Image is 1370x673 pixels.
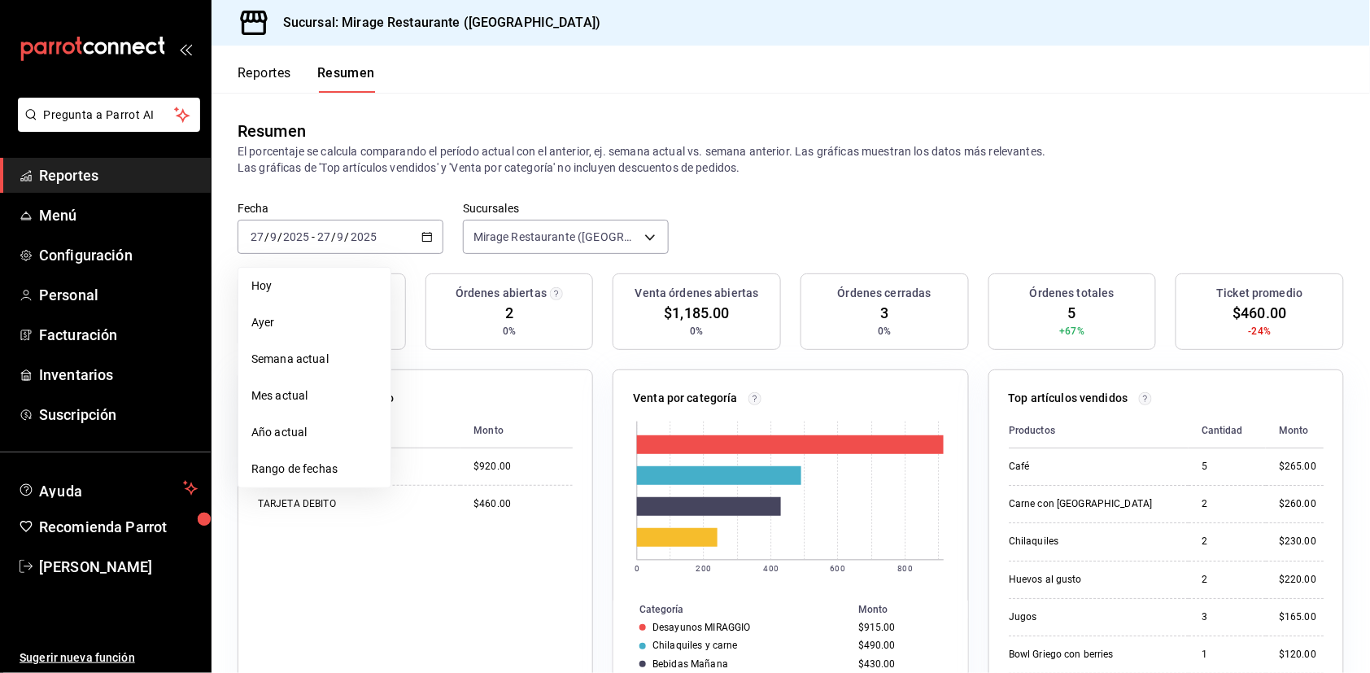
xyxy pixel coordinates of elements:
[11,118,200,135] a: Pregunta a Parrot AI
[505,302,513,324] span: 2
[1009,610,1171,624] div: Jugos
[251,278,377,295] span: Hoy
[39,364,198,386] span: Inventarios
[691,324,704,339] span: 0%
[39,516,198,538] span: Recomienda Parrot
[1009,573,1171,587] div: Huevos al gusto
[1009,390,1128,407] p: Top artículos vendidos
[1279,610,1324,624] div: $165.00
[39,404,198,426] span: Suscripción
[1202,573,1253,587] div: 2
[503,324,516,339] span: 0%
[20,649,198,666] span: Sugerir nueva función
[858,622,942,633] div: $915.00
[1009,648,1171,662] div: Bowl Griego con berries
[317,65,375,93] button: Resumen
[39,164,198,186] span: Reportes
[1060,324,1085,339] span: +67%
[764,564,779,573] text: 400
[473,497,573,511] div: $460.00
[1233,302,1287,324] span: $460.00
[264,230,269,243] span: /
[880,302,888,324] span: 3
[238,65,375,93] div: navigation tabs
[665,302,730,324] span: $1,185.00
[282,230,310,243] input: ----
[269,230,277,243] input: --
[1279,648,1324,662] div: $120.00
[456,285,547,302] h3: Órdenes abiertas
[1009,460,1171,474] div: Café
[179,42,192,55] button: open_drawer_menu
[238,119,306,143] div: Resumen
[613,601,852,618] th: Categoría
[1279,497,1324,511] div: $260.00
[1189,413,1266,448] th: Cantidad
[1009,497,1171,511] div: Carne con [GEOGRAPHIC_DATA]
[696,564,711,573] text: 200
[473,460,573,474] div: $920.00
[1279,573,1324,587] div: $220.00
[238,203,443,215] label: Fecha
[878,324,891,339] span: 0%
[1030,285,1115,302] h3: Órdenes totales
[633,390,738,407] p: Venta por categoría
[337,230,345,243] input: --
[838,285,932,302] h3: Órdenes cerradas
[39,244,198,266] span: Configuración
[250,230,264,243] input: --
[1068,302,1076,324] span: 5
[1202,460,1253,474] div: 5
[39,479,177,498] span: Ayuda
[652,658,728,670] div: Bebidas Mañana
[251,351,377,368] span: Semana actual
[251,314,377,331] span: Ayer
[251,461,377,478] span: Rango de fechas
[1009,535,1171,548] div: Chilaquiles
[831,564,845,573] text: 600
[350,230,377,243] input: ----
[345,230,350,243] span: /
[1217,285,1303,302] h3: Ticket promedio
[238,65,291,93] button: Reportes
[39,204,198,226] span: Menú
[1266,413,1324,448] th: Monto
[39,284,198,306] span: Personal
[316,230,331,243] input: --
[258,497,421,511] div: TARJETA DEBITO
[858,640,942,651] div: $490.00
[1009,413,1189,448] th: Productos
[1202,648,1253,662] div: 1
[652,622,750,633] div: Desayunos MIRAGGIO
[39,556,198,578] span: [PERSON_NAME]
[1202,535,1253,548] div: 2
[898,564,913,573] text: 800
[652,640,737,651] div: Chilaquiles y carne
[635,564,639,573] text: 0
[312,230,315,243] span: -
[331,230,336,243] span: /
[858,658,942,670] div: $430.00
[251,424,377,441] span: Año actual
[238,143,1344,176] p: El porcentaje se calcula comparando el período actual con el anterior, ej. semana actual vs. sema...
[270,13,600,33] h3: Sucursal: Mirage Restaurante ([GEOGRAPHIC_DATA])
[852,601,968,618] th: Monto
[277,230,282,243] span: /
[1202,610,1253,624] div: 3
[635,285,759,302] h3: Venta órdenes abiertas
[39,324,198,346] span: Facturación
[460,413,573,448] th: Monto
[463,203,669,215] label: Sucursales
[251,387,377,404] span: Mes actual
[1279,460,1324,474] div: $265.00
[1202,497,1253,511] div: 2
[1249,324,1272,339] span: -24%
[1279,535,1324,548] div: $230.00
[44,107,175,124] span: Pregunta a Parrot AI
[18,98,200,132] button: Pregunta a Parrot AI
[473,229,639,245] span: Mirage Restaurante ([GEOGRAPHIC_DATA])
